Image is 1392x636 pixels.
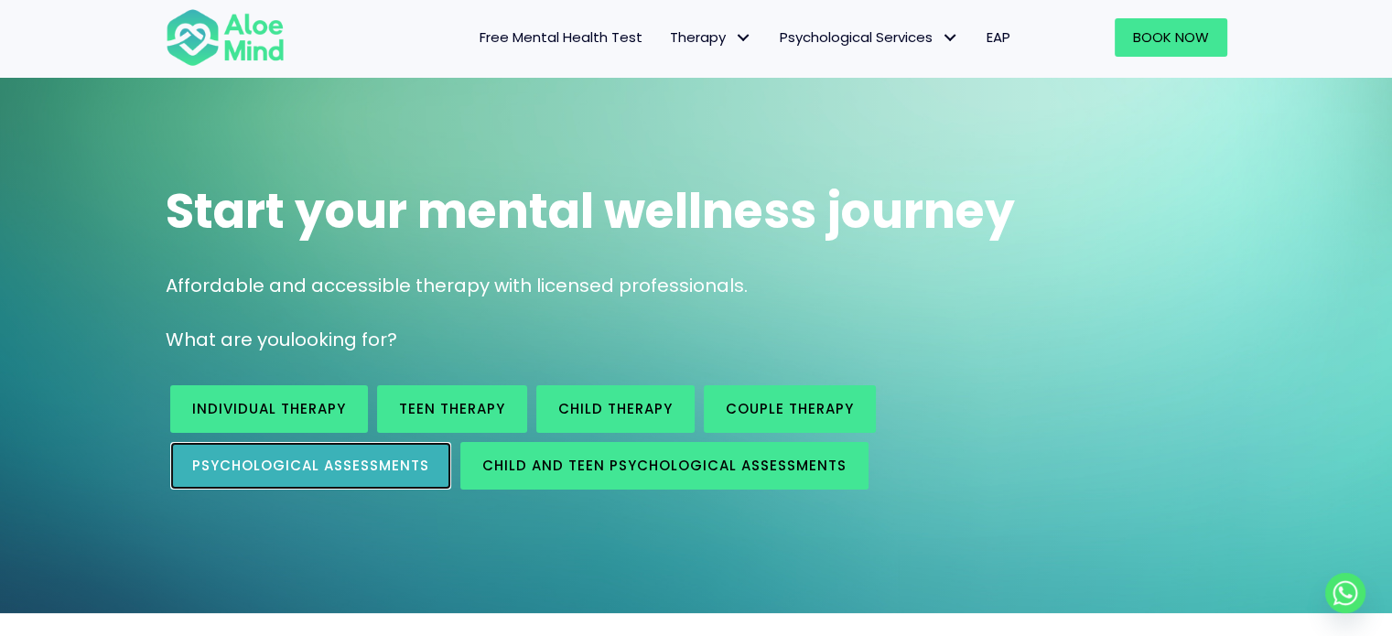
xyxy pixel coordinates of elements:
[1325,573,1365,613] a: Whatsapp
[656,18,766,57] a: TherapyTherapy: submenu
[166,327,290,352] span: What are you
[482,456,847,475] span: Child and Teen Psychological assessments
[730,25,757,51] span: Therapy: submenu
[480,27,642,47] span: Free Mental Health Test
[766,18,973,57] a: Psychological ServicesPsychological Services: submenu
[726,399,854,418] span: Couple therapy
[192,456,429,475] span: Psychological assessments
[399,399,505,418] span: Teen Therapy
[166,7,285,68] img: Aloe mind Logo
[166,273,1227,299] p: Affordable and accessible therapy with licensed professionals.
[536,385,695,433] a: Child Therapy
[308,18,1024,57] nav: Menu
[1115,18,1227,57] a: Book Now
[937,25,964,51] span: Psychological Services: submenu
[780,27,959,47] span: Psychological Services
[166,178,1015,244] span: Start your mental wellness journey
[170,385,368,433] a: Individual therapy
[377,385,527,433] a: Teen Therapy
[192,399,346,418] span: Individual therapy
[170,442,451,490] a: Psychological assessments
[290,327,397,352] span: looking for?
[460,442,869,490] a: Child and Teen Psychological assessments
[987,27,1010,47] span: EAP
[670,27,752,47] span: Therapy
[466,18,656,57] a: Free Mental Health Test
[1133,27,1209,47] span: Book Now
[704,385,876,433] a: Couple therapy
[558,399,673,418] span: Child Therapy
[973,18,1024,57] a: EAP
